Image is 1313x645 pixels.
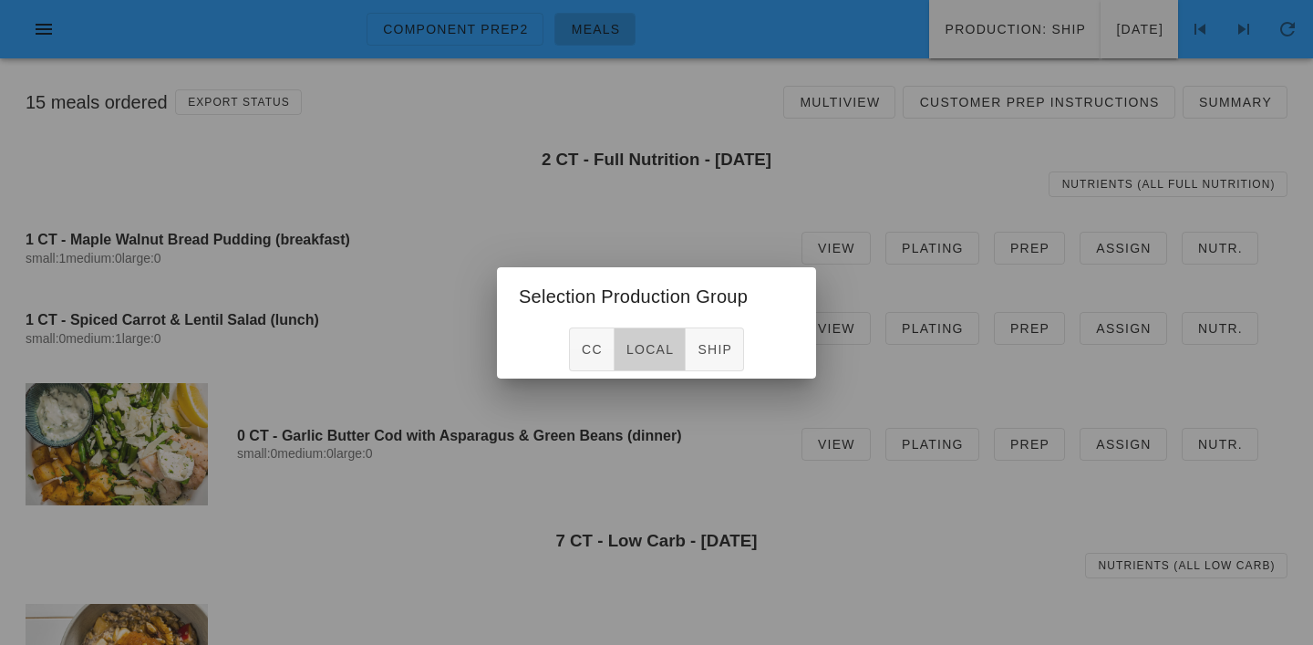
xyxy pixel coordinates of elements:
span: local [625,342,674,357]
button: ship [686,328,744,371]
span: CC [581,342,603,357]
div: Selection Production Group [497,267,816,320]
span: ship [697,342,732,357]
button: CC [569,328,615,371]
button: local [615,328,686,371]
